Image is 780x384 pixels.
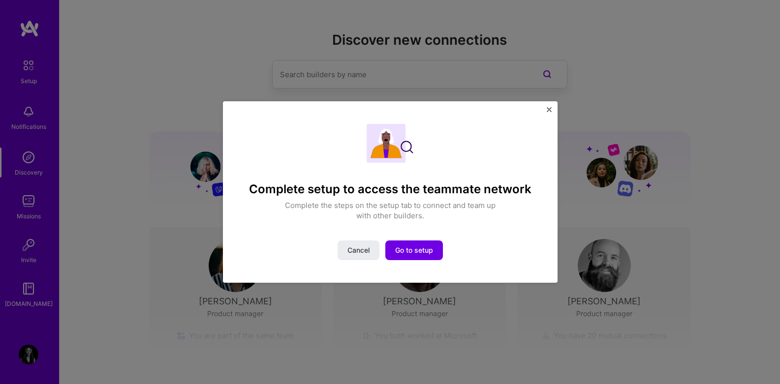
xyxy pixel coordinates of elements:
[347,245,370,255] span: Cancel
[280,200,501,221] p: Complete the steps on the setup tab to connect and team up with other builders.
[367,124,413,163] img: Complete setup illustration
[338,240,379,260] button: Cancel
[547,107,552,118] button: Close
[385,240,443,260] button: Go to setup
[249,182,531,197] h4: Complete setup to access the teammate network
[395,245,433,255] span: Go to setup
